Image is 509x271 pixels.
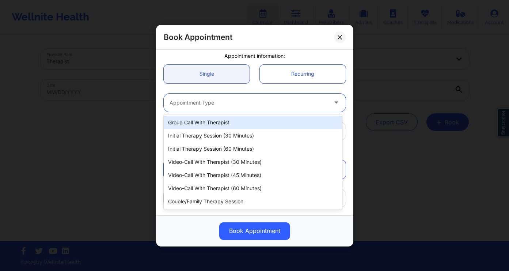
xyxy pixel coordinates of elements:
[164,195,342,208] div: Couple/Family Therapy Session
[260,64,346,83] a: Recurring
[164,182,342,195] div: Video-Call with Therapist (60 minutes)
[159,52,351,60] div: Appointment information:
[164,32,232,42] h2: Book Appointment
[164,142,342,155] div: Initial Therapy Session (60 minutes)
[159,148,351,155] div: Patient information:
[219,222,290,240] button: Book Appointment
[164,169,342,182] div: Video-Call with Therapist (45 minutes)
[164,64,250,83] a: Single
[164,155,342,169] div: Video-Call with Therapist (30 minutes)
[164,116,342,129] div: Group Call with Therapist
[260,160,346,179] a: Not Registered Patient
[164,129,342,142] div: Initial Therapy Session (30 minutes)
